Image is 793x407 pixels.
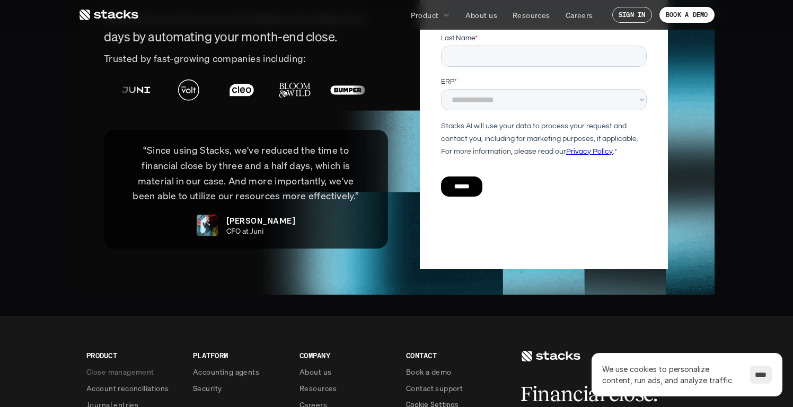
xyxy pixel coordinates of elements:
p: Resources [513,10,550,21]
a: Book a demo [406,366,500,377]
p: BOOK A DEMO [666,11,708,19]
a: Resources [506,5,557,24]
p: Security [193,383,222,394]
a: About us [299,366,393,377]
a: Accounting agents [193,366,287,377]
p: Close management [86,366,154,377]
p: [PERSON_NAME] [226,214,295,227]
a: Account reconciliations [86,383,180,394]
p: PLATFORM [193,350,287,361]
p: Careers [566,10,593,21]
p: About us [465,10,497,21]
p: Contact support [406,383,463,394]
a: SIGN IN [612,7,652,23]
p: We use cookies to personalize content, run ads, and analyze traffic. [602,364,739,386]
p: PRODUCT [86,350,180,361]
p: COMPANY [299,350,393,361]
p: Trusted by fast-growing companies including: [104,51,388,66]
a: Careers [559,5,600,24]
p: Account reconciliations [86,383,169,394]
a: Close management [86,366,180,377]
p: Accounting agents [193,366,259,377]
p: SIGN IN [619,11,646,19]
p: Product [411,10,439,21]
p: CFO at Juni [226,227,263,236]
p: “Since using Stacks, we've reduced the time to financial close by three and a half days, which is... [120,143,372,203]
p: Resources [299,383,337,394]
p: CONTACT [406,350,500,361]
a: Resources [299,383,393,394]
a: Contact support [406,383,500,394]
a: About us [459,5,504,24]
a: BOOK A DEMO [659,7,715,23]
a: Security [193,383,287,394]
p: About us [299,366,331,377]
p: Book a demo [406,366,452,377]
